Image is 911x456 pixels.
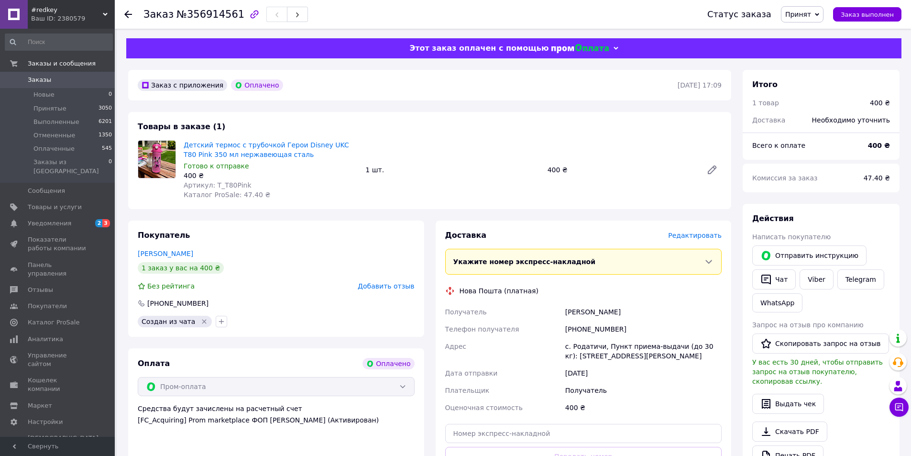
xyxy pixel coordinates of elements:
span: Покупатели [28,302,67,311]
button: Чат [752,269,796,289]
div: Оплачено [231,79,283,91]
span: 1 товар [752,99,779,107]
div: [DATE] [563,365,724,382]
div: [PHONE_NUMBER] [563,321,724,338]
span: Доставка [752,116,785,124]
a: Редактировать [702,160,722,179]
a: Скачать PDF [752,422,827,442]
a: [PERSON_NAME] [138,250,193,257]
span: Адрес [445,343,466,350]
span: Отмененные [33,131,75,140]
span: Каталог ProSale [28,318,79,327]
span: Принят [785,11,811,18]
span: Итого [752,80,778,89]
span: Кошелек компании [28,376,88,393]
span: Заказы [28,76,51,84]
span: 2 [95,219,103,227]
span: 1350 [99,131,112,140]
span: Артикул: Т_T80Pink [184,181,252,189]
span: Принятые [33,104,66,113]
button: Чат с покупателем [889,398,909,417]
div: Нова Пошта (платная) [457,286,541,296]
span: 0 [109,158,112,175]
div: Ваш ID: 2380579 [31,14,115,23]
span: Укажите номер экспресс-накладной [453,258,596,266]
span: Заказы и сообщения [28,59,96,68]
input: Поиск [5,33,113,51]
span: #redkey [31,6,103,14]
a: WhatsApp [752,293,802,312]
b: 400 ₴ [868,142,890,149]
span: Уведомления [28,219,71,228]
div: [PHONE_NUMBER] [146,299,209,308]
span: Настройки [28,418,63,426]
span: Заказ [143,9,174,20]
span: Этот заказ оплачен с помощью [409,44,549,53]
span: Сообщения [28,187,65,195]
button: Скопировать запрос на отзыв [752,334,889,354]
div: 400 ₴ [563,399,724,416]
div: [PERSON_NAME] [563,303,724,321]
div: Оплачено [362,358,414,369]
span: Оплаченные [33,145,75,153]
span: 3050 [99,104,112,113]
span: Получатель [445,308,487,316]
div: Получатель [563,382,724,399]
button: Отправить инструкцию [752,245,867,266]
span: Готово к отправке [184,162,249,170]
span: Добавить отзыв [358,282,414,290]
span: 6201 [99,118,112,126]
span: У вас есть 30 дней, чтобы отправить запрос на отзыв покупателю, скопировав ссылку. [752,358,883,385]
span: Отзывы [28,286,53,294]
span: Написать покупателю [752,233,831,241]
span: Действия [752,214,794,223]
button: Заказ выполнен [833,7,901,22]
a: Viber [800,269,833,289]
div: 400 ₴ [544,163,699,177]
img: evopay logo [551,44,609,53]
img: Детский термос с трубочкой Герои Disney UKC T80 Pink 350 мл нержавеющая сталь [138,141,176,178]
span: Товары и услуги [28,203,82,211]
svg: Удалить метку [200,318,208,325]
span: Аналитика [28,335,63,344]
span: Заказ выполнен [841,11,894,18]
div: Средства будут зачислены на расчетный счет [138,404,415,425]
div: с. Родатичи, Пункт приема-выдачи (до 30 кг): [STREET_ADDRESS][PERSON_NAME] [563,338,724,365]
span: Создан из чата [142,318,195,325]
span: Запрос на отзыв про компанию [752,321,864,329]
div: [FC_Acquiring] Prom marketplace ФОП [PERSON_NAME] (Активирован) [138,415,415,425]
a: Детский термос с трубочкой Герои Disney UKC T80 Pink 350 мл нержавеющая сталь [184,141,349,158]
div: Статус заказа [707,10,771,19]
span: 545 [102,145,112,153]
span: Оценочная стоимость [445,404,523,412]
span: 0 [109,90,112,99]
button: Выдать чек [752,394,824,414]
span: Выполненные [33,118,79,126]
span: Заказы из [GEOGRAPHIC_DATA] [33,158,109,175]
span: Товары в заказе (1) [138,122,225,131]
span: №356914561 [176,9,244,20]
span: Комиссия за заказ [752,174,818,182]
span: Показатели работы компании [28,235,88,253]
span: Маркет [28,401,52,410]
div: 400 ₴ [870,98,890,108]
span: Каталог ProSale: 47.40 ₴ [184,191,270,199]
span: Панель управления [28,261,88,278]
div: 400 ₴ [184,171,358,180]
span: 3 [102,219,110,227]
span: Управление сайтом [28,351,88,368]
div: Вернуться назад [124,10,132,19]
time: [DATE] 17:09 [678,81,722,89]
input: Номер экспресс-накладной [445,424,722,443]
div: Необходимо уточнить [806,110,896,131]
a: Telegram [837,269,884,289]
span: Телефон получателя [445,325,519,333]
span: Дата отправки [445,369,498,377]
span: Плательщик [445,387,490,394]
span: 47.40 ₴ [864,174,890,182]
span: Доставка [445,231,487,240]
span: Всего к оплате [752,142,805,149]
span: Без рейтинга [147,282,195,290]
span: Новые [33,90,55,99]
div: Заказ с приложения [138,79,227,91]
